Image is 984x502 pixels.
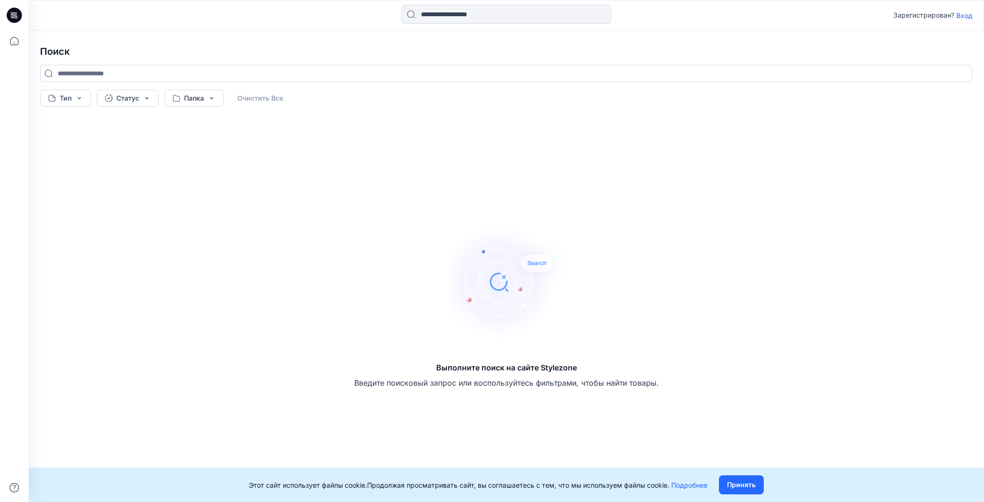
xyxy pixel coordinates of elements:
button: Принять [719,475,764,494]
ya-tr-span: Этот сайт использует файлы cookie. [249,481,367,489]
button: Папка [164,90,224,107]
ya-tr-span: Вход [956,11,973,20]
ya-tr-span: Зарегистрирован? [893,11,954,19]
ya-tr-span: Введите поисковый запрос или воспользуйтесь фильтрами, чтобы найти товары. [354,378,659,388]
a: Подробнее [671,481,707,489]
ya-tr-span: Принять [727,480,756,490]
button: Статус [97,90,159,107]
img: Выполните поиск на сайте Stylezone [449,225,564,339]
ya-tr-span: Поиск [40,46,70,57]
button: Тип [40,90,91,107]
ya-tr-span: Продолжая просматривать сайт, вы соглашаетесь с тем, что мы используем файлы cookie. [367,481,669,489]
h5: Выполните поиск на сайте Stylezone [354,362,659,373]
